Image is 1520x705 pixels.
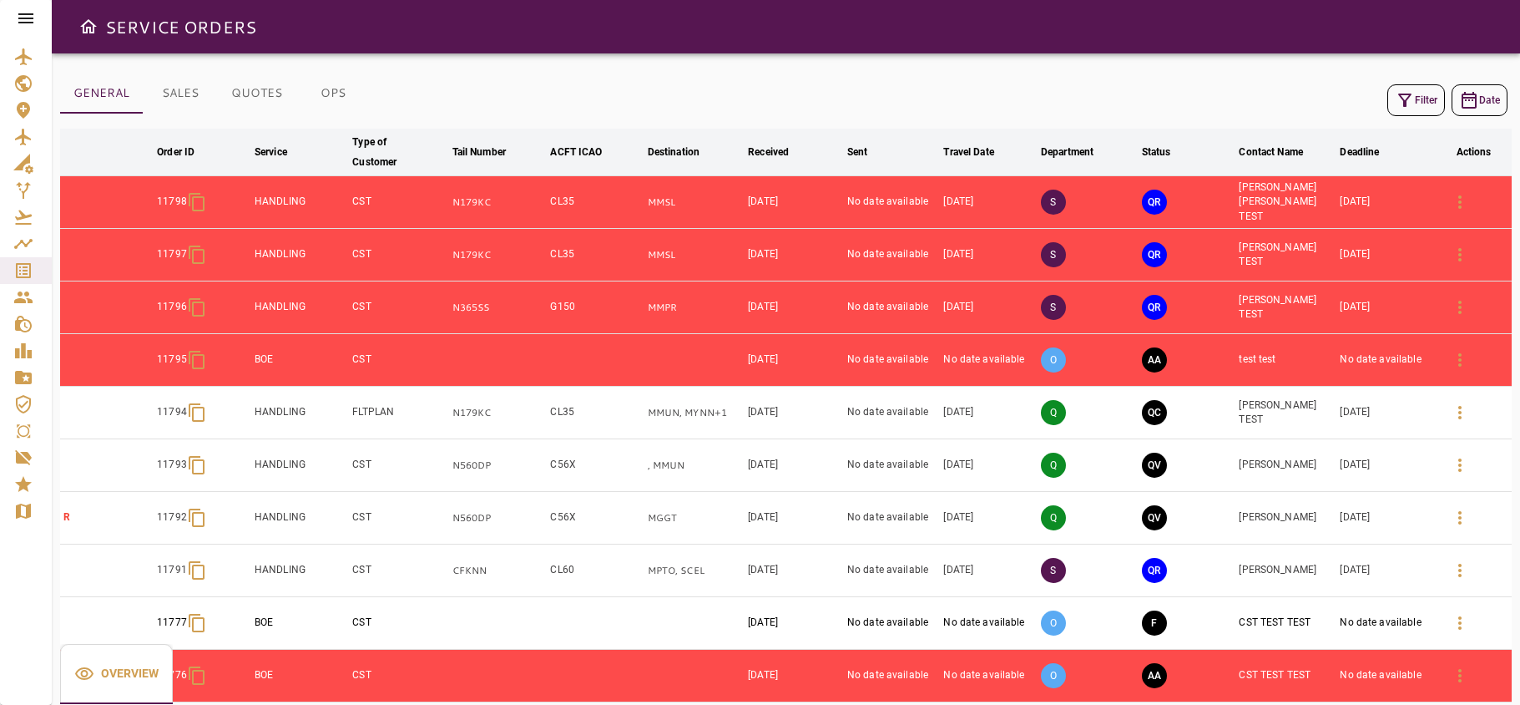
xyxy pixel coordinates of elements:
button: OPS [295,74,371,114]
td: HANDLING [251,387,349,439]
p: N560DP [452,511,544,525]
td: [DATE] [940,229,1038,281]
button: QUOTES [218,74,295,114]
button: Details [1440,235,1480,275]
span: Tail Number [452,142,528,162]
p: MMPR [648,301,742,315]
button: Open drawer [72,10,105,43]
td: [DATE] [745,281,844,334]
td: [DATE] [940,545,1038,597]
button: Details [1440,498,1480,538]
button: AWAITING ASSIGNMENT [1142,663,1167,688]
td: No date available [844,650,940,702]
td: CL35 [547,176,644,229]
button: Details [1440,340,1480,380]
td: No date available [844,439,940,492]
p: 11791 [157,563,187,577]
td: CST [349,650,448,702]
td: [DATE] [1336,229,1435,281]
td: [PERSON_NAME] TEST [1235,387,1336,439]
div: Destination [648,142,699,162]
button: GENERAL [60,74,143,114]
td: HANDLING [251,545,349,597]
td: HANDLING [251,281,349,334]
td: HANDLING [251,229,349,281]
td: [DATE] [1336,439,1435,492]
button: Overview [60,644,173,704]
p: N179KC [452,195,544,210]
div: Department [1041,142,1093,162]
p: Q [1041,453,1066,478]
td: No date available [1336,334,1435,387]
div: Contact Name [1239,142,1303,162]
button: Details [1440,393,1480,433]
button: QUOTE REQUESTED [1142,190,1167,215]
td: HANDLING [251,492,349,545]
div: Service [255,142,287,162]
td: [DATE] [1336,387,1435,439]
span: Destination [648,142,721,162]
p: Q [1041,505,1066,530]
button: FINAL [1142,611,1167,636]
td: [DATE] [940,439,1038,492]
p: N179KC [452,248,544,262]
td: No date available [940,597,1038,650]
td: CST [349,334,448,387]
p: S [1041,242,1066,267]
td: CST [349,229,448,281]
span: Status [1142,142,1193,162]
p: S [1041,190,1066,215]
td: [PERSON_NAME] [1235,492,1336,545]
td: No date available [844,176,940,229]
td: [DATE] [745,176,844,229]
td: [DATE] [1336,281,1435,334]
td: No date available [940,334,1038,387]
td: BOE [251,650,349,702]
td: [DATE] [1336,545,1435,597]
div: Type of Customer [352,132,423,172]
td: No date available [940,650,1038,702]
button: QUOTE REQUESTED [1142,295,1167,320]
button: QUOTE VALIDATED [1142,505,1167,530]
td: No date available [1336,650,1435,702]
td: [DATE] [940,492,1038,545]
p: 11794 [157,405,187,419]
button: Details [1440,445,1480,485]
button: Details [1440,603,1480,643]
p: O [1041,611,1066,636]
td: CL35 [547,387,644,439]
div: Order ID [157,142,194,162]
p: O [1041,663,1066,688]
h6: SERVICE ORDERS [105,13,256,40]
td: CST [349,492,448,545]
span: Service [255,142,309,162]
div: ACFT ICAO [550,142,602,162]
p: S [1041,558,1066,583]
p: , MMUN [648,459,742,473]
p: 11792 [157,510,187,525]
span: Type of Customer [352,132,445,172]
td: CST [349,439,448,492]
td: [DATE] [1336,492,1435,545]
span: Deadline [1340,142,1401,162]
td: test test [1235,334,1336,387]
td: [PERSON_NAME] [PERSON_NAME] TEST [1235,176,1336,229]
div: Status [1142,142,1171,162]
button: SALES [143,74,218,114]
td: No date available [844,492,940,545]
p: MMSL [648,248,742,262]
span: Order ID [157,142,216,162]
div: basic tabs example [60,74,371,114]
td: [PERSON_NAME] TEST [1235,229,1336,281]
td: [DATE] [745,229,844,281]
td: No date available [1336,597,1435,650]
td: HANDLING [251,439,349,492]
div: Sent [847,142,868,162]
td: [PERSON_NAME] [1235,439,1336,492]
td: No date available [844,229,940,281]
button: QUOTE VALIDATED [1142,453,1167,478]
td: CST [349,281,448,334]
td: No date available [844,281,940,334]
button: Date [1452,84,1507,116]
div: Received [748,142,789,162]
